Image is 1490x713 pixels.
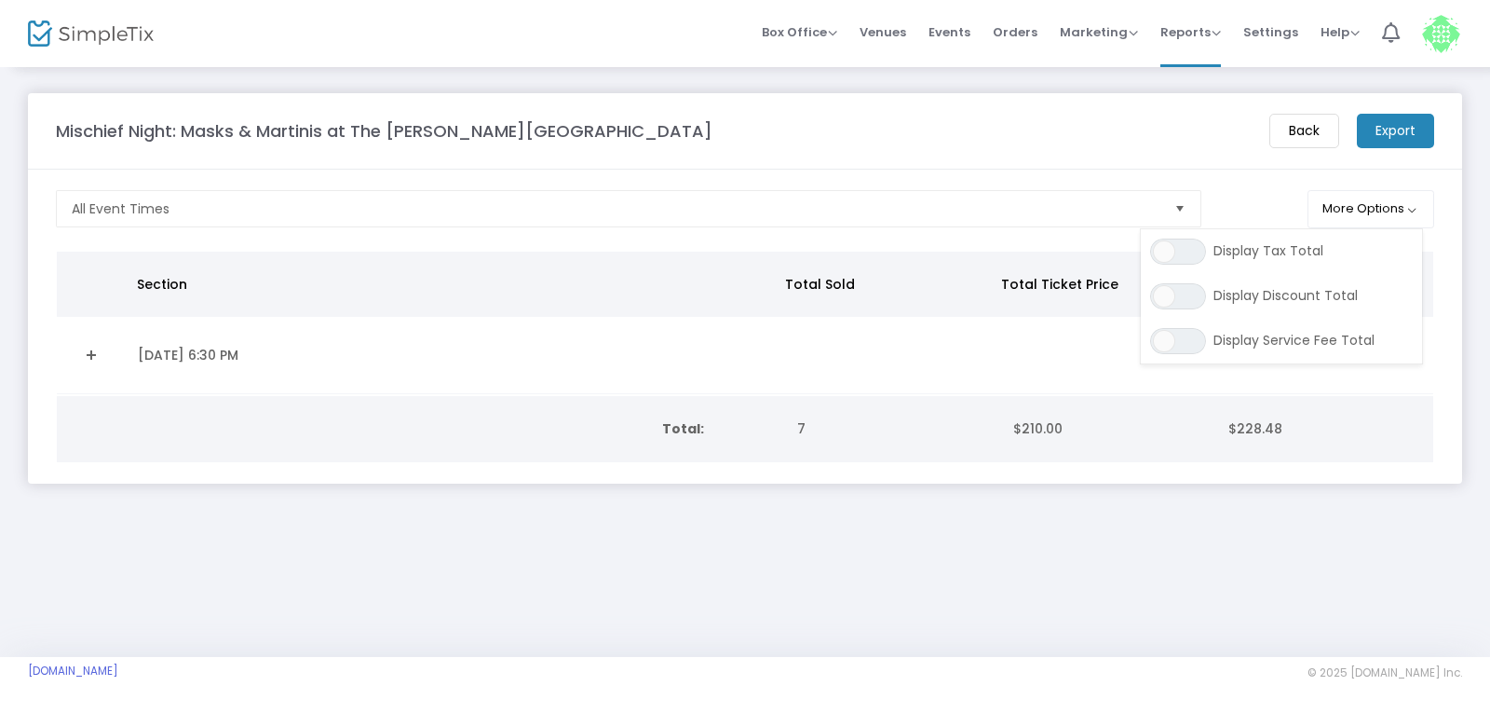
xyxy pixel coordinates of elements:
[1013,419,1063,438] span: $210.00
[993,8,1037,56] span: Orders
[57,396,1433,462] div: Data table
[28,664,118,679] a: [DOMAIN_NAME]
[1269,114,1339,148] m-button: Back
[762,23,837,41] span: Box Office
[928,8,970,56] span: Events
[1357,114,1434,148] m-button: Export
[68,340,115,370] a: Expand Details
[1228,419,1282,438] span: $228.48
[1001,275,1118,294] span: Total Ticket Price
[1141,319,1422,363] div: Display Service Fee Total
[1160,23,1221,41] span: Reports
[56,118,712,144] m-panel-title: Mischief Night: Masks & Martinis at The [PERSON_NAME][GEOGRAPHIC_DATA]
[1141,229,1422,274] div: Display Tax Total
[797,419,806,438] span: 7
[57,252,1433,394] div: Data table
[127,317,780,394] td: [DATE] 6:30 PM
[1167,191,1193,226] button: Select
[860,8,906,56] span: Venues
[774,252,990,317] th: Total Sold
[1060,23,1138,41] span: Marketing
[1321,23,1360,41] span: Help
[1141,274,1422,319] div: Display Discount Total
[1243,8,1298,56] span: Settings
[1307,190,1435,228] button: More Options
[126,252,774,317] th: Section
[1307,665,1462,680] span: © 2025 [DOMAIN_NAME] Inc.
[662,419,704,438] b: Total:
[72,199,169,218] span: All Event Times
